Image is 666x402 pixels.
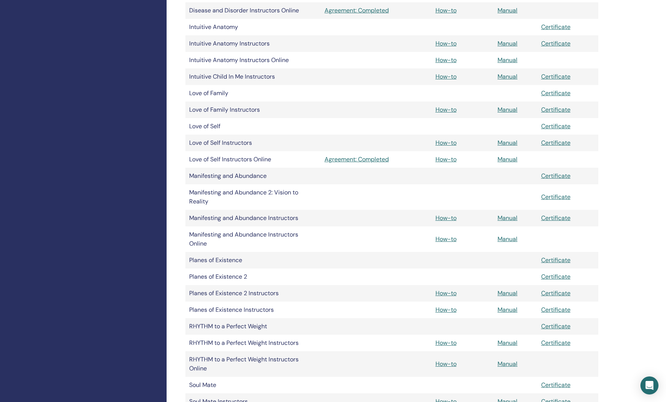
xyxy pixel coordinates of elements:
a: How-to [435,360,457,368]
a: Certificate [541,306,570,314]
a: Certificate [541,273,570,281]
td: Love of Self [185,118,321,135]
a: Manual [498,106,517,114]
a: Certificate [541,106,570,114]
a: How-to [435,214,457,222]
a: Manual [498,39,517,47]
td: Planes of Existence Instructors [185,302,321,318]
a: How-to [435,235,457,243]
td: Manifesting and Abundance [185,168,321,184]
td: Love of Self Instructors [185,135,321,151]
td: RHYTHM to a Perfect Weight Instructors [185,335,321,351]
a: Manual [498,6,517,14]
td: RHYTHM to a Perfect Weight Instructors Online [185,351,321,377]
td: Intuitive Anatomy [185,19,321,35]
a: Certificate [541,193,570,201]
div: Open Intercom Messenger [640,376,658,394]
a: How-to [435,289,457,297]
td: Soul Mate [185,377,321,393]
a: Manual [498,214,517,222]
a: Certificate [541,139,570,147]
a: Manual [498,306,517,314]
a: Manual [498,56,517,64]
a: How-to [435,73,457,80]
a: Certificate [541,289,570,297]
td: Planes of Existence 2 Instructors [185,285,321,302]
td: Planes of Existence 2 [185,269,321,285]
a: How-to [435,39,457,47]
a: Manual [498,73,517,80]
a: Manual [498,289,517,297]
td: Love of Family [185,85,321,102]
td: Love of Family Instructors [185,102,321,118]
a: Certificate [541,23,570,31]
a: Certificate [541,122,570,130]
a: Certificate [541,172,570,180]
a: How-to [435,155,457,163]
td: Love of Self Instructors Online [185,151,321,168]
td: Intuitive Anatomy Instructors [185,35,321,52]
a: Certificate [541,381,570,389]
a: Certificate [541,89,570,97]
td: Planes of Existence [185,252,321,269]
a: Certificate [541,256,570,264]
td: Manifesting and Abundance Instructors Online [185,226,321,252]
a: Manual [498,235,517,243]
a: How-to [435,306,457,314]
a: Manual [498,139,517,147]
td: Manifesting and Abundance Instructors [185,210,321,226]
a: Certificate [541,322,570,330]
a: Certificate [541,214,570,222]
a: Manual [498,360,517,368]
a: How-to [435,339,457,347]
a: How-to [435,6,457,14]
a: Manual [498,155,517,163]
a: Certificate [541,339,570,347]
a: How-to [435,139,457,147]
a: Agreement: Completed [325,155,428,164]
a: Manual [498,339,517,347]
td: Manifesting and Abundance 2: Vision to Reality [185,184,321,210]
a: Agreement: Completed [325,6,428,15]
td: Disease and Disorder Instructors Online [185,2,321,19]
td: RHYTHM to a Perfect Weight [185,318,321,335]
a: Certificate [541,39,570,47]
a: How-to [435,106,457,114]
a: Certificate [541,73,570,80]
a: How-to [435,56,457,64]
td: Intuitive Child In Me Instructors [185,68,321,85]
td: Intuitive Anatomy Instructors Online [185,52,321,68]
